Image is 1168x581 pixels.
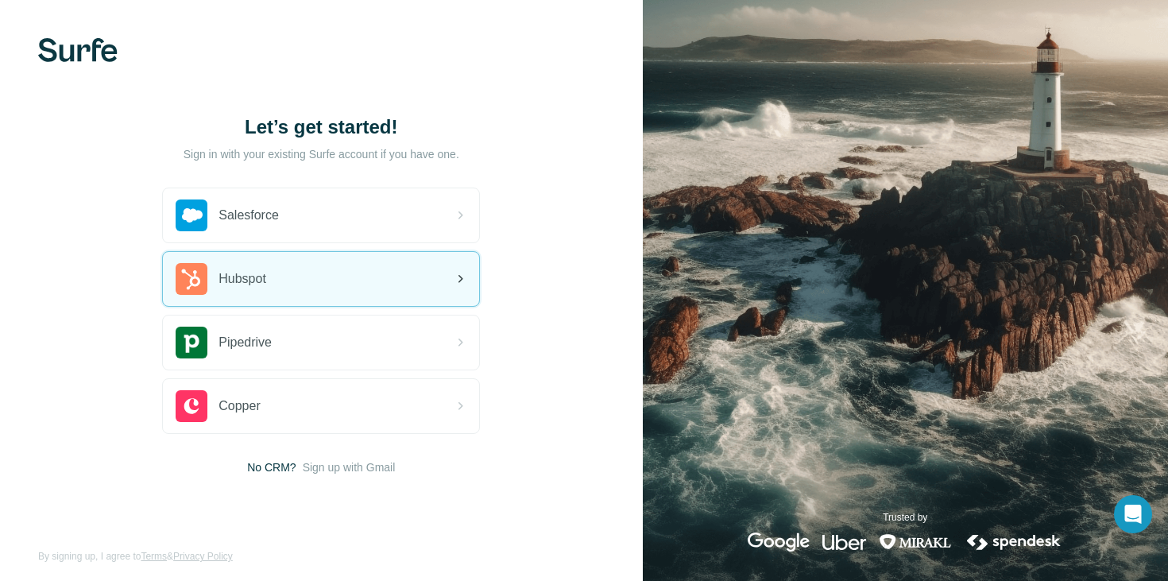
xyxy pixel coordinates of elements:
[247,459,296,475] span: No CRM?
[38,38,118,62] img: Surfe's logo
[303,459,396,475] button: Sign up with Gmail
[176,263,207,295] img: hubspot's logo
[176,327,207,358] img: pipedrive's logo
[883,510,927,525] p: Trusted by
[176,390,207,422] img: copper's logo
[38,549,233,564] span: By signing up, I agree to &
[219,397,260,416] span: Copper
[219,269,266,289] span: Hubspot
[219,206,279,225] span: Salesforce
[879,533,952,552] img: mirakl's logo
[822,533,866,552] img: uber's logo
[184,146,459,162] p: Sign in with your existing Surfe account if you have one.
[173,551,233,562] a: Privacy Policy
[219,333,272,352] span: Pipedrive
[748,533,810,552] img: google's logo
[965,533,1063,552] img: spendesk's logo
[176,199,207,231] img: salesforce's logo
[1114,495,1152,533] div: Open Intercom Messenger
[162,114,480,140] h1: Let’s get started!
[141,551,167,562] a: Terms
